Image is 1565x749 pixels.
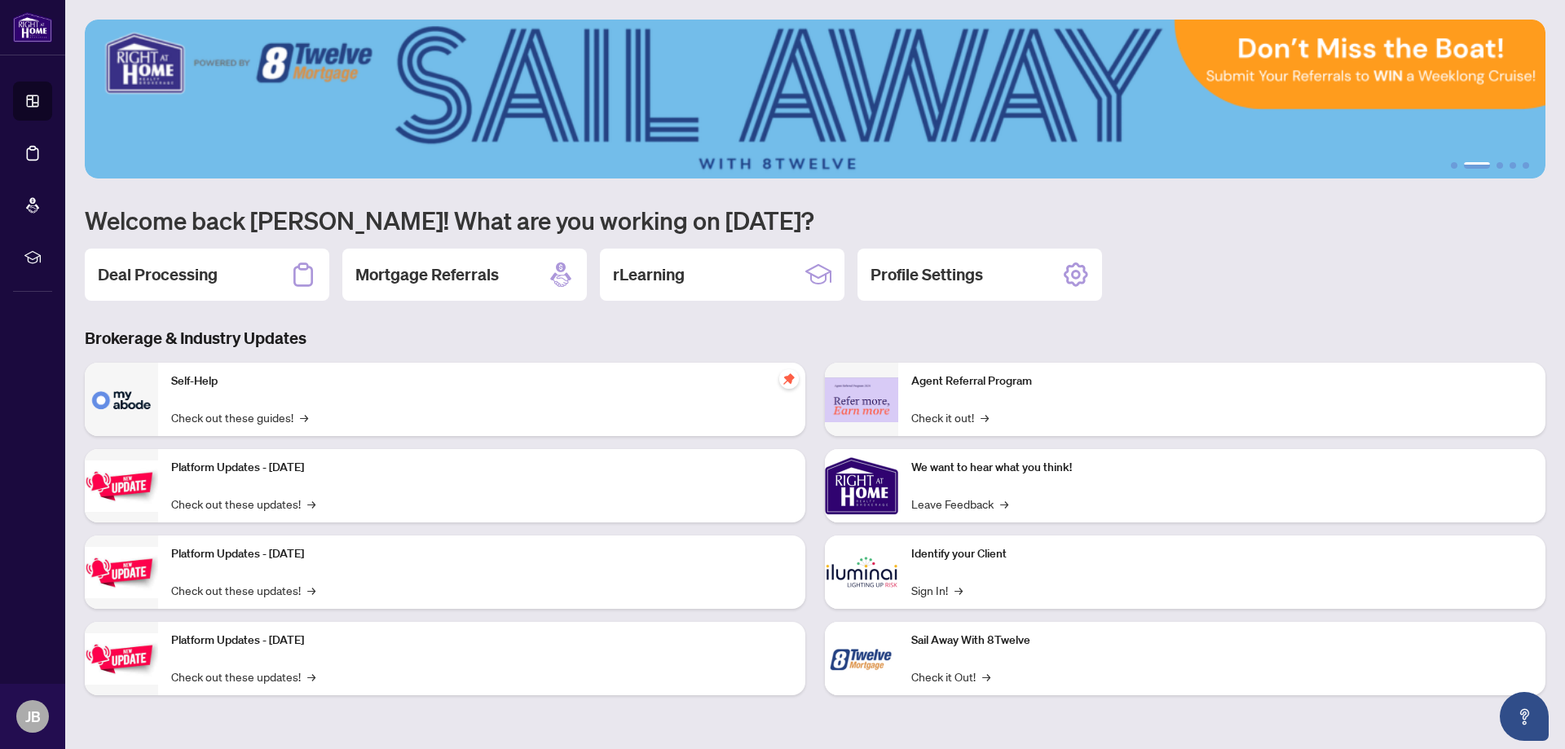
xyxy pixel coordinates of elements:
[171,495,315,513] a: Check out these updates!→
[825,535,898,609] img: Identify your Client
[85,205,1545,236] h1: Welcome back [PERSON_NAME]! What are you working on [DATE]?
[825,622,898,695] img: Sail Away With 8Twelve
[911,667,990,685] a: Check it Out!→
[1510,162,1516,169] button: 4
[825,449,898,522] img: We want to hear what you think!
[1497,162,1503,169] button: 3
[911,581,963,599] a: Sign In!→
[171,408,308,426] a: Check out these guides!→
[171,545,792,563] p: Platform Updates - [DATE]
[85,363,158,436] img: Self-Help
[307,495,315,513] span: →
[1500,692,1549,741] button: Open asap
[307,667,315,685] span: →
[825,377,898,422] img: Agent Referral Program
[307,581,315,599] span: →
[911,545,1532,563] p: Identify your Client
[911,632,1532,650] p: Sail Away With 8Twelve
[85,633,158,685] img: Platform Updates - June 23, 2025
[25,705,41,728] span: JB
[171,372,792,390] p: Self-Help
[171,667,315,685] a: Check out these updates!→
[1000,495,1008,513] span: →
[85,460,158,512] img: Platform Updates - July 21, 2025
[779,369,799,389] span: pushpin
[1523,162,1529,169] button: 5
[85,327,1545,350] h3: Brokerage & Industry Updates
[13,12,52,42] img: logo
[171,581,315,599] a: Check out these updates!→
[171,632,792,650] p: Platform Updates - [DATE]
[871,263,983,286] h2: Profile Settings
[911,459,1532,477] p: We want to hear what you think!
[911,372,1532,390] p: Agent Referral Program
[1464,162,1490,169] button: 2
[171,459,792,477] p: Platform Updates - [DATE]
[911,408,989,426] a: Check it out!→
[98,263,218,286] h2: Deal Processing
[85,20,1545,178] img: Slide 1
[300,408,308,426] span: →
[954,581,963,599] span: →
[982,667,990,685] span: →
[85,547,158,598] img: Platform Updates - July 8, 2025
[1451,162,1457,169] button: 1
[981,408,989,426] span: →
[613,263,685,286] h2: rLearning
[355,263,499,286] h2: Mortgage Referrals
[911,495,1008,513] a: Leave Feedback→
